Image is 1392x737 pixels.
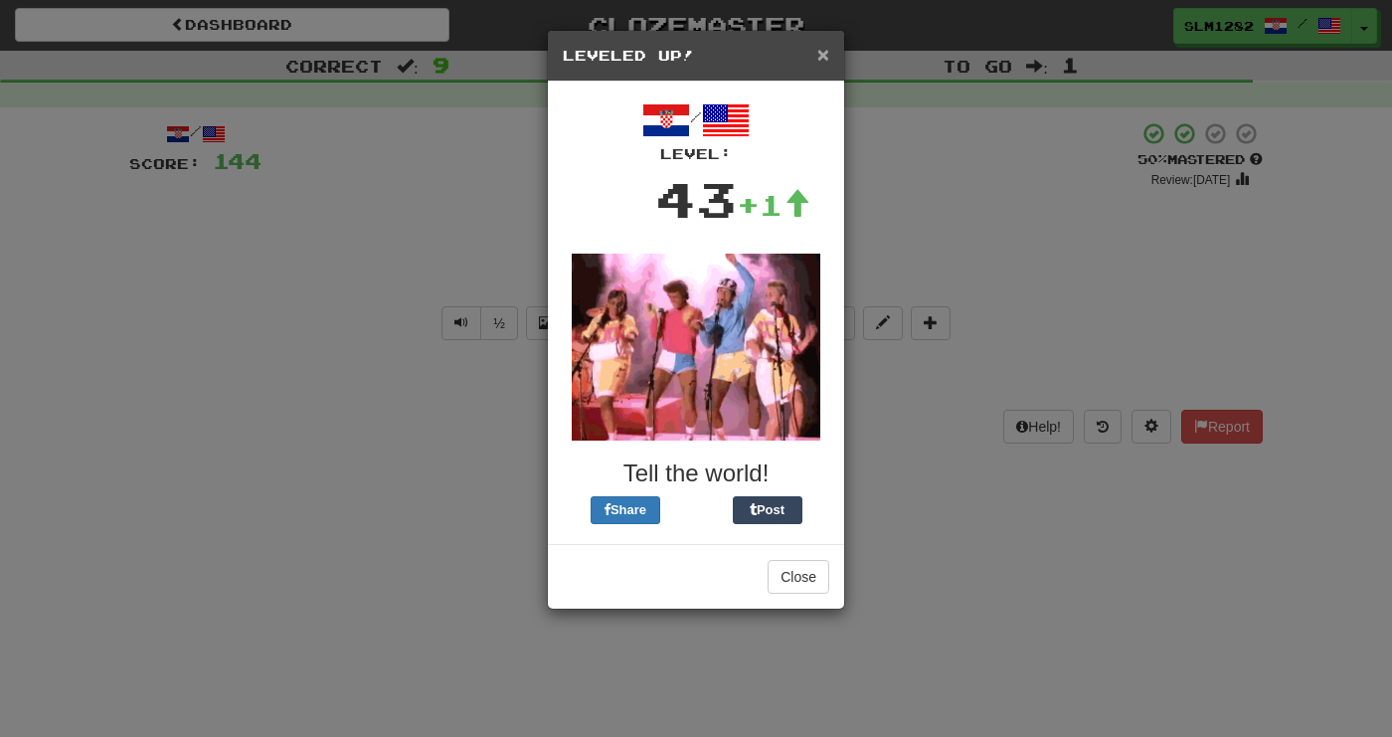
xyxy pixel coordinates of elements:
img: dancing-0d422d2bf4134a41bd870944a7e477a280a918d08b0375f72831dcce4ed6eb41.gif [572,254,820,441]
button: Close [768,560,829,594]
iframe: X Post Button [660,496,733,524]
div: +1 [737,185,810,225]
div: Level: [563,144,829,164]
button: Post [733,496,802,524]
button: Close [817,44,829,65]
div: / [563,96,829,164]
h5: Leveled Up! [563,46,829,66]
button: Share [591,496,660,524]
span: × [817,43,829,66]
div: 43 [655,164,737,234]
h3: Tell the world! [563,461,829,486]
